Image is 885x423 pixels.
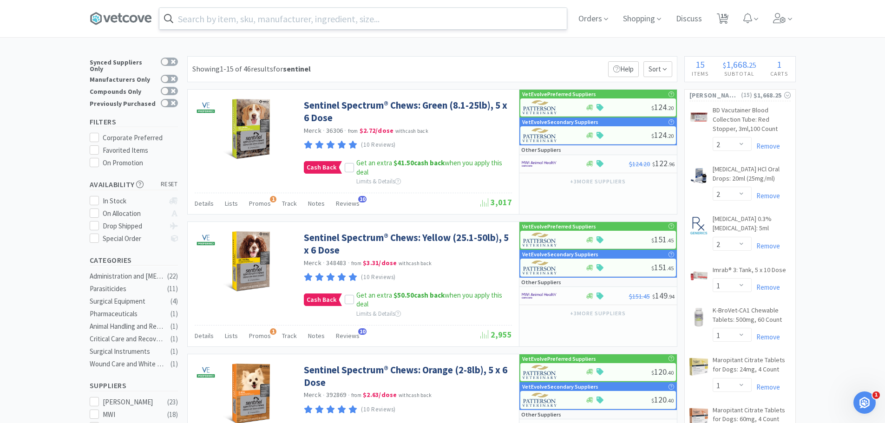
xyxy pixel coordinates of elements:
[754,90,791,100] div: $1,668.25
[159,8,567,29] input: Search by item, sku, manufacturer, ingredient, size...
[522,222,596,231] p: VetEvolve Preferred Suppliers
[225,199,238,208] span: Lists
[282,332,297,340] span: Track
[356,158,502,176] span: Get an extra when you apply this deal
[195,361,217,384] img: badf310d0ea842e9930d5bc0481873db_341.png
[249,332,271,340] span: Promos
[351,392,361,398] span: from
[667,369,674,376] span: . 40
[521,145,561,154] p: Other Suppliers
[608,61,639,77] p: Help
[323,126,325,135] span: ·
[304,294,339,306] span: Cash Back
[103,397,160,408] div: [PERSON_NAME]
[219,231,276,292] img: 4c58a25d7a014742bd40b226b56d9ce9_474187.jpg
[363,390,397,399] strong: $2.63 / dose
[90,296,165,307] div: Surgical Equipment
[480,329,512,340] span: 2,955
[219,99,276,159] img: 2940d79de01f478b82fd358ce3a175df_474183.jpg
[629,160,650,168] span: $124.20
[323,259,325,267] span: ·
[723,60,726,70] span: $
[90,380,178,391] h5: Suppliers
[668,161,675,168] span: . 96
[651,102,674,112] span: 124
[358,196,367,202] span: 10
[522,90,596,98] p: VetEvolve Preferred Suppliers
[348,259,350,267] span: ·
[323,391,325,399] span: ·
[713,106,791,137] a: BD Vacutainer Blood Collection Tube: Red Stopper, 3ml,100 Count
[689,167,708,185] img: 989bee11716441399a29148f934be0fb_55463.jpeg
[270,196,276,202] span: 1
[195,229,217,251] img: badf310d0ea842e9930d5bc0481873db_341.png
[672,15,706,23] a: Discuss
[167,283,178,294] div: ( 11 )
[304,231,510,257] a: Sentinel Spectrum® Chews: Yellow (25.1-50lb), 5 x 6 Dose
[565,307,630,320] button: +3more suppliers
[685,69,716,78] h4: Items
[304,162,339,173] span: Cash Back
[713,16,732,24] a: 15
[308,199,325,208] span: Notes
[651,132,654,139] span: $
[763,69,795,78] h4: Carts
[713,306,791,328] a: K-BroVet-CA1 Chewable Tablets: 500mg, 60 Count
[523,233,557,247] img: f5e969b455434c6296c6d81ef179fa71_3.png
[90,346,165,357] div: Surgical Instruments
[361,273,396,282] p: (10 Reviews)
[522,354,596,363] p: VetEvolve Preferred Suppliers
[726,59,747,70] span: 1,668
[90,99,156,107] div: Previously Purchased
[270,328,276,335] span: 1
[667,265,674,272] span: . 45
[713,215,791,236] a: [MEDICAL_DATA] 0.3% [MEDICAL_DATA]: 5ml
[103,409,160,420] div: MWI
[523,365,557,379] img: f5e969b455434c6296c6d81ef179fa71_3.png
[777,59,781,70] span: 1
[651,366,674,377] span: 120
[90,75,156,83] div: Manufacturers Only
[740,91,754,100] span: ( 15 )
[304,364,510,389] a: Sentinel Spectrum® Chews: Orange (2-8lb), 5 x 6 Dose
[521,278,561,286] p: Other Suppliers
[348,391,350,399] span: ·
[344,126,346,135] span: ·
[90,271,165,282] div: Administration and [MEDICAL_DATA]
[192,63,311,75] div: Showing 1-15 of 46 results
[752,241,780,250] a: Remove
[360,126,394,135] strong: $2.72 / dose
[523,100,557,114] img: f5e969b455434c6296c6d81ef179fa71_3.png
[651,369,654,376] span: $
[689,216,708,235] img: 59feb3224d2c43aea029664cf8fd52d2_269048.jpeg
[283,64,311,73] strong: sentinel
[304,99,510,124] a: Sentinel Spectrum® Chews: Green (8.1-25lb), 5 x 6 Dose
[667,237,674,244] span: . 45
[522,117,598,126] p: VetEvolve Secondary Suppliers
[336,199,360,208] span: Reviews
[351,260,361,267] span: from
[361,140,396,150] p: (10 Reviews)
[749,60,756,70] span: 25
[713,165,791,187] a: [MEDICAL_DATA] HCl Oral Drops: 20ml (25mg/ml)
[195,199,214,208] span: Details
[752,191,780,200] a: Remove
[651,104,654,111] span: $
[689,358,708,376] img: 79fd3433994e4a7e96db7b9687afd092_711860.jpeg
[399,260,432,267] span: with cash back
[356,310,401,318] span: Limits & Details
[522,382,598,391] p: VetEvolve Secondary Suppliers
[170,333,178,345] div: ( 1 )
[90,255,178,266] h5: Categories
[643,61,672,77] span: Sort
[395,128,428,134] span: with cash back
[90,308,165,319] div: Pharmaceuticals
[752,383,780,391] a: Remove
[356,291,502,309] span: Get an extra when you apply this deal
[356,177,401,185] span: Limits & Details
[90,179,178,190] h5: Availability
[363,259,397,267] strong: $3.31 / dose
[480,197,512,208] span: 3,017
[523,260,557,274] img: f5e969b455434c6296c6d81ef179fa71_3.png
[689,308,708,326] img: 4934d63315954696a2b0f53771d90f68_566396.jpeg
